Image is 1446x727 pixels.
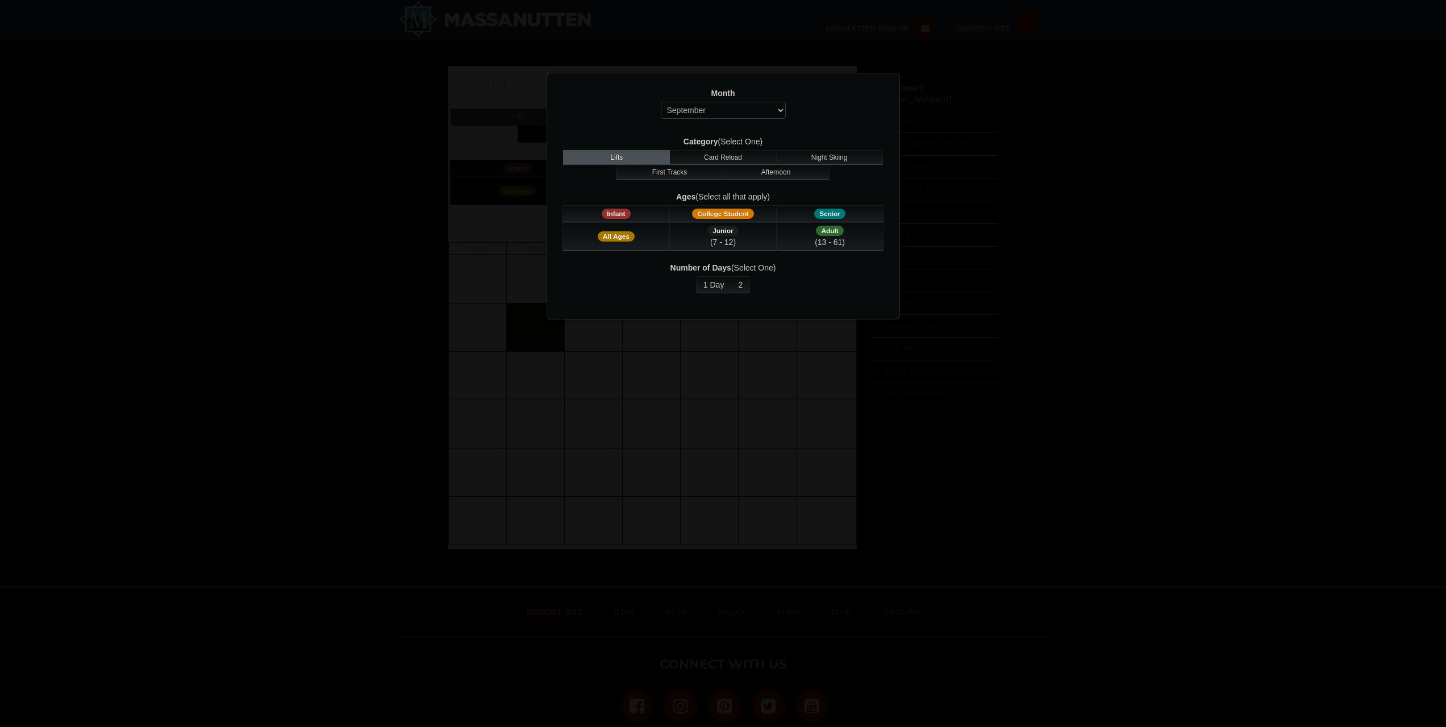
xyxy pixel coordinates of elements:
span: Adult [816,226,843,236]
button: Card Reload [669,150,776,165]
strong: Number of Days [670,263,731,272]
label: (Select One) [561,136,885,147]
span: Senior [814,209,845,219]
button: 2 [731,276,750,293]
button: Afternoon [723,165,830,180]
span: Junior [707,226,738,236]
div: (13 - 61) [784,236,876,248]
button: Senior [777,205,884,222]
strong: Month [711,89,735,98]
span: College Student [692,209,753,219]
div: (7 - 12) [677,236,769,248]
button: Adult (13 - 61) [777,222,884,251]
label: (Select all that apply) [561,191,885,202]
button: Lifts [563,150,670,165]
button: Night Skiing [776,150,883,165]
button: Infant [562,205,669,222]
button: Junior (7 - 12) [669,222,776,251]
button: First Tracks [616,165,723,180]
button: All Ages [562,222,669,251]
button: 1 Day [696,276,732,293]
label: (Select One) [561,262,885,273]
strong: Category [684,137,718,146]
span: Infant [602,209,630,219]
span: All Ages [598,231,635,242]
strong: Ages [676,192,695,201]
button: College Student [669,205,776,222]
